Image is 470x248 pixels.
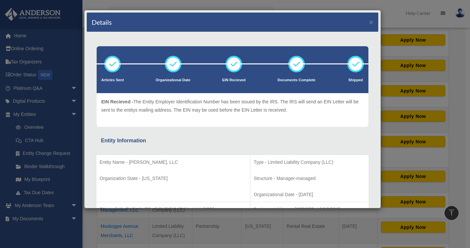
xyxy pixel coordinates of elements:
[277,77,315,84] p: Documents Complete
[101,98,364,114] p: The Entity Employer Identification Number has been issued by the IRS. The IRS will send an EIN Le...
[100,174,247,183] p: Organization State - [US_STATE]
[100,158,247,166] p: Entity Name - [PERSON_NAME], LLC
[254,191,365,199] p: Organizational Date - [DATE]
[222,77,246,84] p: EIN Recieved
[254,158,365,166] p: Type - Limited Liability Company (LLC)
[369,18,373,25] button: ×
[101,77,124,84] p: Articles Sent
[156,77,190,84] p: Organizational Date
[92,18,112,27] h4: Details
[101,136,364,145] div: Entity Information
[347,77,364,84] p: Shipped
[254,205,365,214] p: Business Address - [STREET_ADDRESS]
[101,99,133,104] span: EIN Recieved -
[254,174,365,183] p: Structure - Manager-managed
[100,205,247,214] p: EIN # - [US_EMPLOYER_IDENTIFICATION_NUMBER]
